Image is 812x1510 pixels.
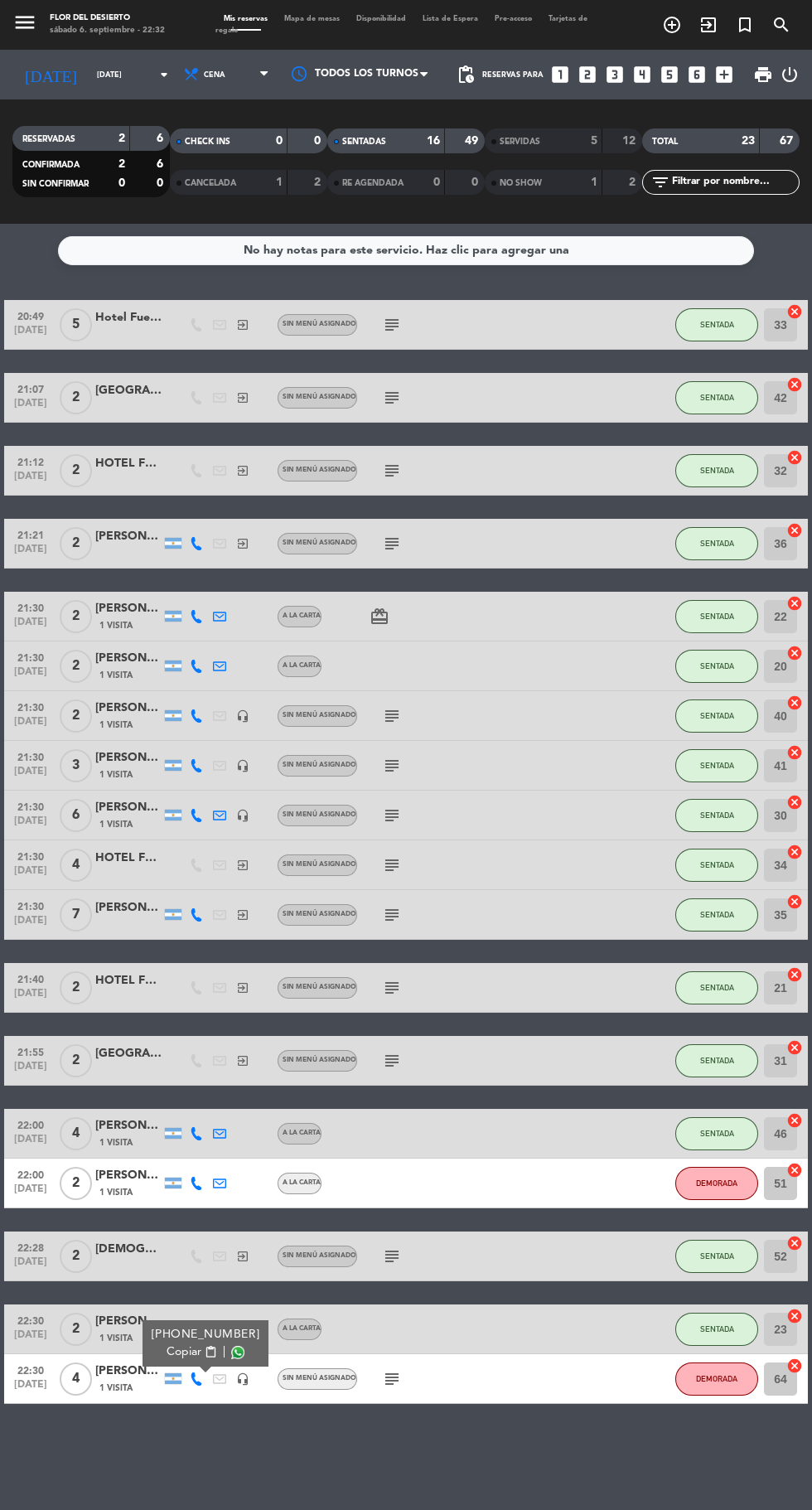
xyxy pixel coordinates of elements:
[95,971,162,990] div: HOTEL FUENTE MAYOR
[236,318,249,332] i: exit_to_app
[10,452,51,471] span: 21:12
[60,308,92,341] span: 5
[700,1251,734,1261] span: SENTADA
[10,1329,51,1348] span: [DATE]
[10,1061,51,1080] span: [DATE]
[382,855,402,875] i: subject
[675,749,758,782] button: SENTADA
[95,798,162,817] div: [PERSON_NAME]
[786,303,803,320] i: cancel
[698,15,718,35] i: exit_to_app
[10,617,51,636] span: [DATE]
[771,15,791,35] i: search
[10,1379,51,1398] span: [DATE]
[276,15,348,22] span: Mapa de mesas
[670,173,799,191] input: Filtrar por nombre...
[236,981,249,995] i: exit_to_app
[700,983,734,992] span: SENTADA
[659,64,680,85] i: looks_5
[10,815,51,835] span: [DATE]
[236,759,249,772] i: headset_mic
[10,398,51,417] span: [DATE]
[236,391,249,404] i: exit_to_app
[283,911,356,917] span: Sin menú asignado
[10,796,51,815] span: 21:30
[283,1375,356,1382] span: Sin menú asignado
[95,1362,162,1381] div: [PERSON_NAME]
[283,1057,356,1063] span: Sin menú asignado
[700,466,734,475] span: SENTADA
[700,612,734,621] span: SENTADA
[10,379,51,398] span: 21:07
[414,15,486,22] span: Lista de Espera
[500,138,540,146] span: SERVIDAS
[95,1166,162,1185] div: [PERSON_NAME]
[675,898,758,932] button: SENTADA
[675,1044,758,1077] button: SENTADA
[471,177,481,188] strong: 0
[382,534,402,554] i: subject
[95,527,162,546] div: [PERSON_NAME]
[10,969,51,988] span: 21:40
[10,647,51,666] span: 21:30
[675,381,758,414] button: SENTADA
[686,64,708,85] i: looks_6
[10,1115,51,1134] span: 22:00
[700,320,734,329] span: SENTADA
[60,1117,92,1150] span: 4
[95,649,162,668] div: [PERSON_NAME]
[786,893,803,910] i: cancel
[99,818,133,831] span: 1 Visita
[10,1042,51,1061] span: 21:55
[786,449,803,466] i: cancel
[675,1362,758,1396] button: DEMORADA
[700,1056,734,1065] span: SENTADA
[283,540,356,546] span: Sin menú asignado
[786,966,803,983] i: cancel
[10,865,51,884] span: [DATE]
[10,325,51,344] span: [DATE]
[22,180,89,188] span: SIN CONFIRMAR
[786,1308,803,1324] i: cancel
[10,747,51,766] span: 21:30
[10,471,51,490] span: [DATE]
[95,599,162,618] div: [PERSON_NAME]
[118,158,125,170] strong: 2
[786,794,803,811] i: cancel
[50,25,165,37] div: sábado 6. septiembre - 22:32
[283,394,356,400] span: Sin menú asignado
[486,15,540,22] span: Pre-acceso
[675,971,758,1004] button: SENTADA
[675,600,758,633] button: SENTADA
[675,650,758,683] button: SENTADA
[99,719,133,732] span: 1 Visita
[10,666,51,685] span: [DATE]
[118,133,125,144] strong: 2
[10,525,51,544] span: 21:21
[60,650,92,683] span: 2
[382,1051,402,1071] i: subject
[215,15,276,22] span: Mis reservas
[786,1039,803,1056] i: cancel
[95,898,162,917] div: [PERSON_NAME]
[700,393,734,402] span: SENTADA
[10,1134,51,1153] span: [DATE]
[753,65,773,85] span: print
[382,388,402,408] i: subject
[283,321,356,327] span: Sin menú asignado
[700,1129,734,1138] span: SENTADA
[236,1054,249,1067] i: exit_to_app
[780,50,800,99] div: LOG OUT
[382,756,402,776] i: subject
[283,712,356,719] span: Sin menú asignado
[154,65,174,85] i: arrow_drop_down
[283,467,356,473] span: Sin menú asignado
[283,811,356,818] span: Sin menú asignado
[10,896,51,915] span: 21:30
[236,1372,249,1386] i: headset_mic
[236,537,249,550] i: exit_to_app
[185,138,230,146] span: CHECK INS
[167,1343,201,1361] span: Copiar
[370,607,389,627] i: card_giftcard
[382,461,402,481] i: subject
